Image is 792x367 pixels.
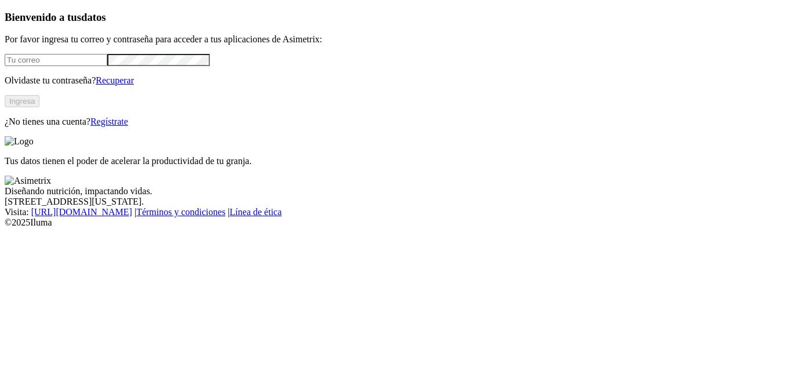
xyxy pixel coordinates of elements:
p: Por favor ingresa tu correo y contraseña para acceder a tus aplicaciones de Asimetrix: [5,34,787,45]
div: [STREET_ADDRESS][US_STATE]. [5,197,787,207]
img: Logo [5,136,34,147]
a: [URL][DOMAIN_NAME] [31,207,132,217]
h3: Bienvenido a tus [5,11,787,24]
img: Asimetrix [5,176,51,186]
p: Tus datos tienen el poder de acelerar la productividad de tu granja. [5,156,787,166]
input: Tu correo [5,54,107,66]
span: datos [81,11,106,23]
div: © 2025 Iluma [5,217,787,228]
div: Diseñando nutrición, impactando vidas. [5,186,787,197]
a: Recuperar [96,75,134,85]
a: Regístrate [90,117,128,126]
p: Olvidaste tu contraseña? [5,75,787,86]
div: Visita : | | [5,207,787,217]
button: Ingresa [5,95,39,107]
p: ¿No tienes una cuenta? [5,117,787,127]
a: Términos y condiciones [136,207,226,217]
a: Línea de ética [230,207,282,217]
